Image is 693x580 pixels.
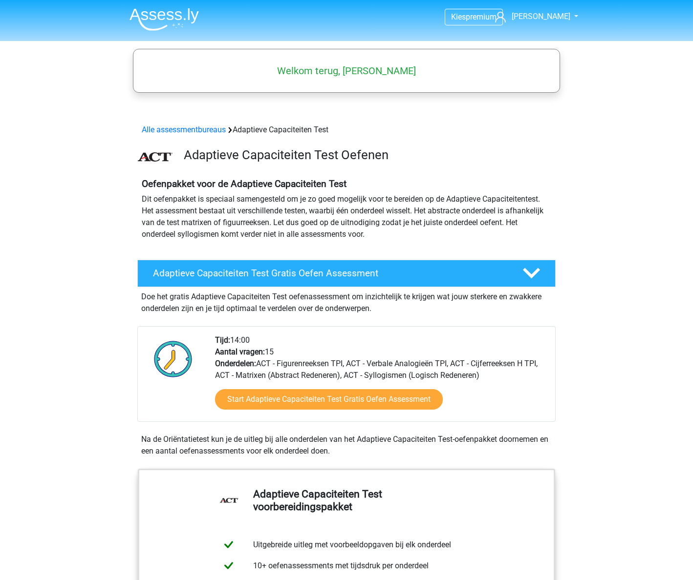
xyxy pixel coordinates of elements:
[215,335,230,345] b: Tijd:
[215,347,265,356] b: Aantal vragen:
[491,11,571,22] a: [PERSON_NAME]
[142,125,226,134] a: Alle assessmentbureaus
[512,12,570,21] span: [PERSON_NAME]
[445,10,502,23] a: Kiespremium
[137,287,556,314] div: Doe het gratis Adaptieve Capaciteiten Test oefenassessment om inzichtelijk te krijgen wat jouw st...
[142,193,551,240] p: Dit oefenpakket is speciaal samengesteld om je zo goed mogelijk voor te bereiden op de Adaptieve ...
[137,434,556,457] div: Na de Oriëntatietest kun je de uitleg bij alle onderdelen van het Adaptieve Capaciteiten Test-oef...
[466,12,497,21] span: premium
[451,12,466,21] span: Kies
[184,147,548,163] h3: Adaptieve Capaciteiten Test Oefenen
[138,65,555,77] h5: Welkom terug, [PERSON_NAME]
[138,124,555,136] div: Adaptieve Capaciteiten Test
[130,8,199,31] img: Assessly
[133,260,560,287] a: Adaptieve Capaciteiten Test Gratis Oefen Assessment
[215,389,443,410] a: Start Adaptieve Capaciteiten Test Gratis Oefen Assessment
[138,152,173,162] img: ACT
[215,359,256,368] b: Onderdelen:
[149,334,198,383] img: Klok
[208,334,555,421] div: 14:00 15 ACT - Figurenreeksen TPI, ACT - Verbale Analogieën TPI, ACT - Cijferreeksen H TPI, ACT -...
[142,178,346,189] b: Oefenpakket voor de Adaptieve Capaciteiten Test
[153,268,507,279] h4: Adaptieve Capaciteiten Test Gratis Oefen Assessment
